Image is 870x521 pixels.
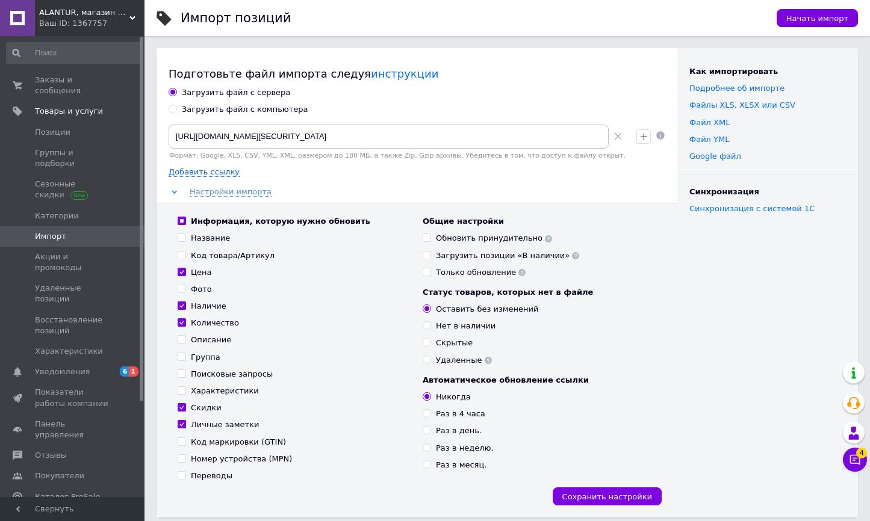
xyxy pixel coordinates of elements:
a: Синхронизация с системой 1С [689,204,815,213]
div: Формат: Google, XLS, CSV, YML, XML, размером до 180 МБ, а также Zip, Gzip архивы. Убедитесь в том... [169,152,627,159]
input: Поиск [6,42,142,64]
span: Каталог ProSale [35,492,100,502]
div: Фото [191,284,212,295]
div: Поисковые запросы [191,369,273,380]
span: Категории [35,211,79,221]
span: Характеристики [35,346,103,357]
a: инструкции [371,67,438,80]
div: Удаленные [436,355,492,366]
span: ALANTUR, магазин туристичного спорядження та велосипедів [39,7,129,18]
a: Подробнее об импорте [689,84,785,93]
div: Синхронизация [689,187,846,197]
div: Переводы [191,470,232,481]
div: Оставить без изменений [436,304,539,315]
span: Позиции [35,127,70,138]
div: Код товара/Артикул [191,250,275,261]
span: Удаленные позиции [35,283,111,304]
span: Покупатели [35,470,84,481]
div: Скидки [191,402,222,413]
div: Раз в месяц. [436,460,486,470]
div: Раз в неделю. [436,443,494,454]
div: Личные заметки [191,419,259,430]
span: Восстановление позиций [35,315,111,336]
a: Файл YML [689,135,729,144]
div: Загрузить файл с сервера [182,87,290,98]
span: Добавить ссылку [169,167,240,177]
span: Панель управления [35,419,111,440]
button: Начать импорт [777,9,858,27]
span: Уведомления [35,366,90,377]
div: Название [191,233,230,244]
div: Информация, которую нужно обновить [191,216,370,227]
div: Ваш ID: 1367757 [39,18,144,29]
div: Цена [191,267,212,278]
a: Файлы ХLS, XLSX или CSV [689,100,795,109]
div: Код маркировки (GTIN) [191,437,286,448]
span: Показатели работы компании [35,387,111,408]
div: Загрузить файл с компьютера [182,104,308,115]
div: Как импортировать [689,66,846,77]
button: Чат с покупателем4 [843,448,867,472]
span: Настройки импорта [190,187,272,197]
div: Раз в день. [436,425,482,436]
span: Акции и промокоды [35,251,111,273]
span: 1 [129,366,138,377]
div: Раз в 4 часа [436,408,485,419]
span: Сезонные скидки [35,179,111,200]
button: Сохранить настройки [553,487,662,505]
div: Номер устройства (MPN) [191,454,292,464]
div: Характеристики [191,386,259,396]
div: Только обновление [436,267,526,278]
a: Файл XML [689,118,730,127]
div: Подготовьте файл импорта следуя [169,66,665,81]
span: 4 [856,448,867,458]
span: Заказы и сообщения [35,75,111,96]
div: Статус товаров, которых нет в файле [423,287,656,298]
span: Группы и подборки [35,147,111,169]
div: Никогда [436,392,471,402]
div: Общие настройки [423,216,656,227]
span: Сохранить настройки [562,492,652,501]
div: Обновить принудительно [436,233,552,244]
span: Отзывы [35,450,67,461]
h1: Импорт позиций [181,11,291,25]
span: 6 [120,366,129,377]
div: Группа [191,352,220,363]
span: Начать импорт [786,14,848,23]
div: Описание [191,334,231,345]
div: Нет в наличии [436,321,496,331]
input: Укажите ссылку [169,125,609,149]
div: Загрузить позиции «В наличии» [436,250,579,261]
div: Количество [191,318,239,328]
span: Импорт [35,231,66,242]
span: Товары и услуги [35,106,103,117]
a: Google файл [689,152,741,161]
div: Автоматическое обновление ссылки [423,375,656,386]
div: Наличие [191,301,226,312]
div: Скрытые [436,338,473,348]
